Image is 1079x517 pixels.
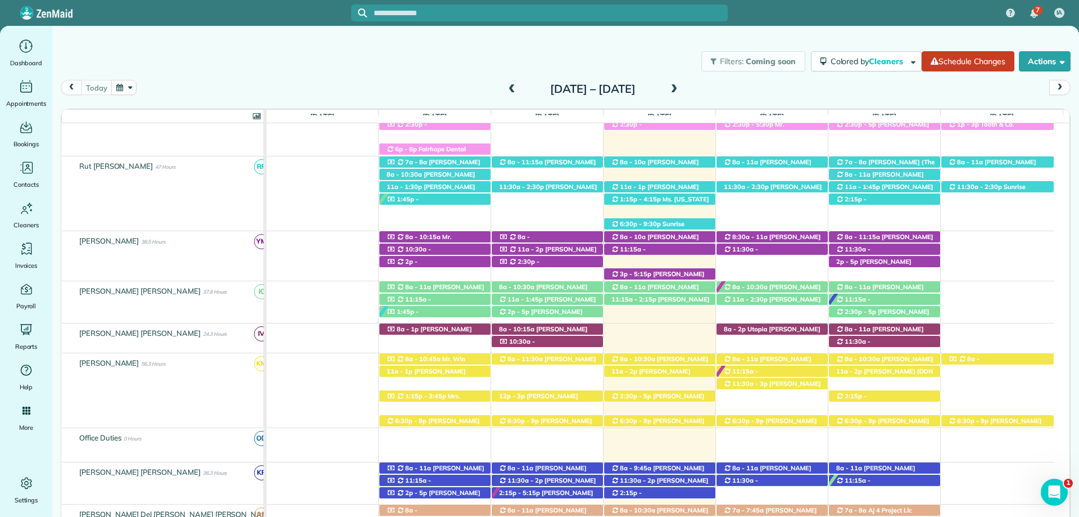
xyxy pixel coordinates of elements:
span: 11a - 2p [517,245,544,253]
span: 8a - 10:30a [732,283,768,291]
span: 8a - 11:15a [507,158,543,166]
a: Help [4,361,48,393]
span: 2:15p - 5:15p [836,195,867,211]
div: [STREET_ADDRESS] [604,487,715,499]
span: Cleaners [13,219,39,231]
span: 2p - 5p [836,258,859,266]
span: [PERSON_NAME] ([PHONE_NUMBER]) [386,253,456,269]
span: Payroll [16,300,37,312]
span: [PERSON_NAME] ([PHONE_NUMBER]) [611,283,699,299]
span: 6:30p - 9p [956,417,989,425]
span: [PERSON_NAME] ([PHONE_NUMBER]) [836,303,906,319]
span: [PERSON_NAME] ([PHONE_NUMBER]) [386,325,472,341]
span: 2p - 5p [405,489,428,497]
span: [PERSON_NAME] ([PHONE_NUMBER]) [498,245,596,261]
div: 7 unread notifications [1022,1,1046,26]
span: [PERSON_NAME] ([PHONE_NUMBER]) [836,355,933,371]
span: 2:30p - 5p [619,392,652,400]
span: 6p - 8p [395,145,418,153]
span: 10:30a - 1:45p [386,245,431,261]
div: [STREET_ADDRESS][PERSON_NAME] [379,294,491,305]
span: 1:15p - 3:45p [405,392,447,400]
div: [STREET_ADDRESS] [379,169,491,181]
span: [PERSON_NAME] ([PHONE_NUMBER]) [386,183,475,199]
span: 8a - 11a [836,464,863,472]
span: 11:15a - 2:45p [611,245,646,261]
span: 11:15a - 2:15p [836,476,871,492]
span: [PERSON_NAME] ([PHONE_NUMBER]) [498,266,569,281]
span: [PERSON_NAME] ([PHONE_NUMBER]) [836,170,923,186]
a: Payroll [4,280,48,312]
div: [STREET_ADDRESS] [829,323,940,335]
span: 11:30a - 2:30p [956,183,1002,191]
div: [STREET_ADDRESS] [492,487,603,499]
div: [STREET_ADDRESS] [717,378,828,390]
div: [STREET_ADDRESS] [492,353,603,365]
span: 6:30p - 9:30p [619,220,661,228]
span: 6:30p - 9p [732,417,764,425]
span: [PERSON_NAME] ([PHONE_NUMBER]) [723,233,820,249]
div: [STREET_ADDRESS] [829,353,940,365]
span: Reports [15,341,38,352]
span: [PERSON_NAME] ([PHONE_NUMBER]) [386,128,456,144]
div: [STREET_ADDRESS] [604,281,715,293]
div: [STREET_ADDRESS][PERSON_NAME] [829,415,940,427]
span: 6:30p - 9p [507,417,539,425]
span: [PERSON_NAME] ([PHONE_NUMBER]) [498,158,596,174]
span: [PERSON_NAME] ([PHONE_NUMBER]) [498,325,587,341]
div: [STREET_ADDRESS] [717,353,828,365]
span: [PERSON_NAME] ([PHONE_NUMBER]) [836,308,929,323]
a: Settings [4,474,48,506]
span: [PERSON_NAME] ([PHONE_NUMBER]) [611,158,699,174]
span: [PERSON_NAME] (Fairhope Pediatrics) ([PHONE_NUMBER], [PHONE_NUMBER]) [836,417,929,449]
span: Invoices [15,260,38,271]
a: Appointments [4,78,48,109]
span: 1p - 3p [956,120,980,128]
span: 1:45p - 4:45p [386,308,419,323]
span: 8a - 9:45a [619,464,652,472]
span: [PERSON_NAME] ([PHONE_NUMBER]) [611,392,704,408]
span: 11:30a - 2:30p [498,183,544,191]
span: [PERSON_NAME] (Fairhope Pediatrics) ([PHONE_NUMBER], [PHONE_NUMBER]) [386,417,479,449]
span: [PERSON_NAME] (Fairhope Pediatrics) ([PHONE_NUMBER], [PHONE_NUMBER]) [611,417,704,449]
span: 11a - 2p [836,367,863,375]
span: [PERSON_NAME] ([PHONE_NUMBER]) [386,303,456,319]
span: [PERSON_NAME] ([PHONE_NUMBER]) [386,170,475,186]
div: [STREET_ADDRESS] [717,181,828,193]
span: 8a - 11a [844,170,871,178]
span: 6:30p - 9p [844,417,877,425]
div: [STREET_ADDRESS][PERSON_NAME] [379,194,491,205]
span: [PERSON_NAME] ([PHONE_NUMBER]) [611,464,704,480]
span: [PERSON_NAME] ([PHONE_NUMBER]) [723,253,794,269]
div: [STREET_ADDRESS] [717,119,828,131]
span: Dashboard [10,57,42,69]
span: 11:15a - 1:45p [386,476,431,492]
div: [STREET_ADDRESS] [941,156,1054,168]
span: 11:30a - 2p [619,476,656,484]
div: [STREET_ADDRESS][PERSON_NAME] [829,462,940,474]
span: 7a - 8a [844,158,867,166]
span: 8a - 11a [507,464,534,472]
span: Colored by [831,56,907,66]
span: 11:15a - 2:15p [723,367,758,383]
div: [STREET_ADDRESS] [604,119,715,131]
span: 7a - 8a [405,158,428,166]
div: [STREET_ADDRESS][US_STATE] [492,336,603,348]
span: 8a - 10:15a [498,325,535,333]
span: 2:30p - 5p [844,308,877,316]
div: [STREET_ADDRESS] [604,353,715,365]
span: [PERSON_NAME] ([PHONE_NUMBER]) [723,355,811,371]
div: [STREET_ADDRESS][PERSON_NAME] [717,415,828,427]
div: [STREET_ADDRESS] [492,390,603,402]
div: [STREET_ADDRESS] [379,366,491,377]
div: [STREET_ADDRESS] [829,156,940,168]
span: 8a - 10:15a [405,233,441,241]
span: 2:30p - 5:30p [732,120,774,128]
span: 11:15a - 2:15p [386,295,431,311]
a: Schedule Changes [922,51,1014,71]
span: 8a - 10a [619,233,646,241]
div: [STREET_ADDRESS] [379,119,491,131]
div: [STREET_ADDRESS][PERSON_NAME] [941,181,1054,193]
span: 2p - 5p [507,308,530,316]
span: Sunrise Dermatology ([PHONE_NUMBER]) [948,183,1049,199]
